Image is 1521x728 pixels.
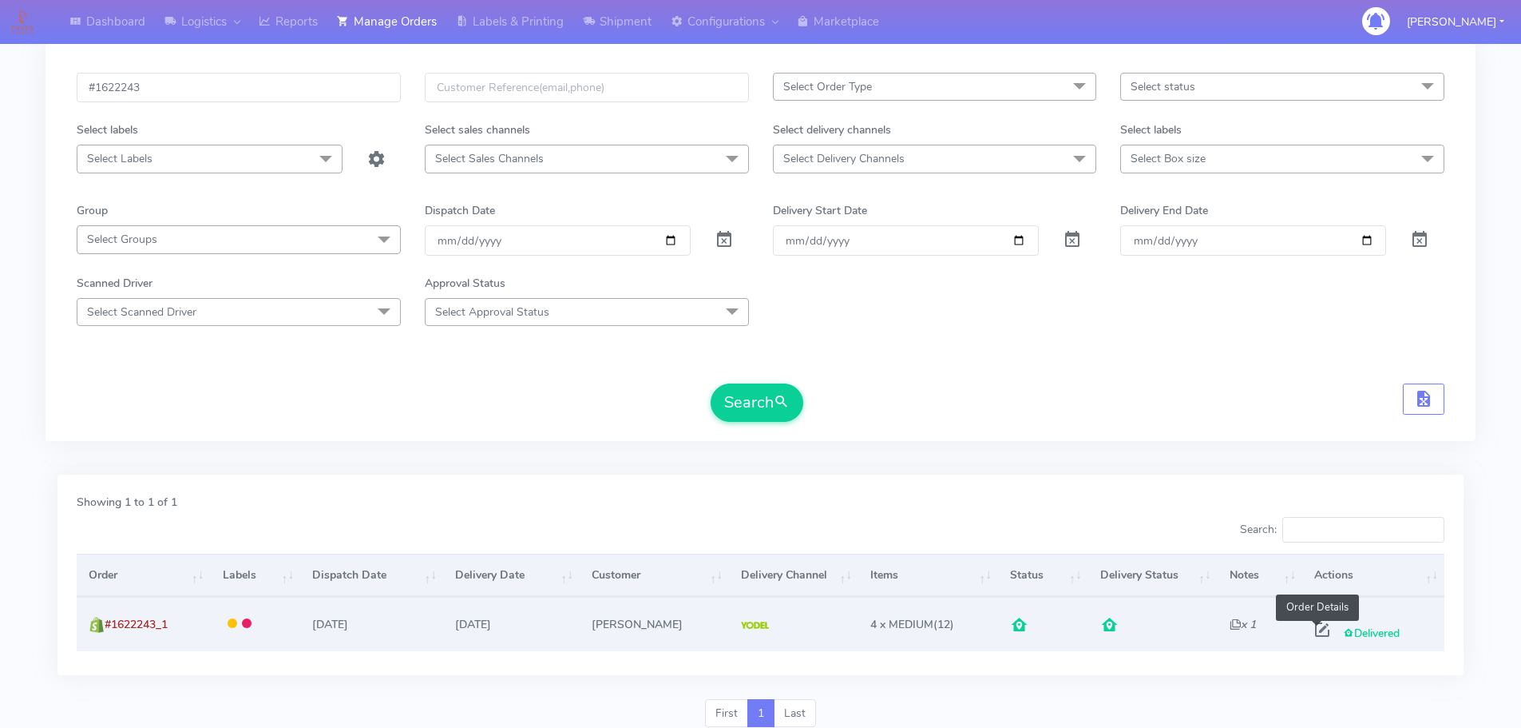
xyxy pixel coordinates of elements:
[77,275,152,292] label: Scanned Driver
[783,79,872,94] span: Select Order Type
[741,622,769,630] img: Yodel
[858,554,998,597] th: Items: activate to sort column ascending
[1131,79,1195,94] span: Select status
[729,554,858,597] th: Delivery Channel: activate to sort column ascending
[1131,151,1206,166] span: Select Box size
[425,121,530,138] label: Select sales channels
[87,304,196,320] span: Select Scanned Driver
[443,554,580,597] th: Delivery Date: activate to sort column ascending
[1120,202,1208,219] label: Delivery End Date
[1395,6,1516,38] button: [PERSON_NAME]
[77,494,177,511] label: Showing 1 to 1 of 1
[580,597,729,650] td: [PERSON_NAME]
[1343,626,1400,641] span: Delivered
[1282,517,1444,543] input: Search:
[1302,554,1444,597] th: Actions: activate to sort column ascending
[435,304,549,320] span: Select Approval Status
[773,202,867,219] label: Delivery Start Date
[711,384,803,422] button: Search
[1230,617,1256,632] i: x 1
[870,617,954,632] span: (12)
[105,617,168,632] span: #1622243_1
[77,73,401,102] input: Order Id
[443,597,580,650] td: [DATE]
[1120,121,1182,138] label: Select labels
[580,554,729,597] th: Customer: activate to sort column ascending
[870,617,933,632] span: 4 x MEDIUM
[87,151,152,166] span: Select Labels
[300,554,443,597] th: Dispatch Date: activate to sort column ascending
[425,202,495,219] label: Dispatch Date
[210,554,300,597] th: Labels: activate to sort column ascending
[1240,517,1444,543] label: Search:
[1218,554,1302,597] th: Notes: activate to sort column ascending
[300,597,443,650] td: [DATE]
[773,121,891,138] label: Select delivery channels
[435,151,544,166] span: Select Sales Channels
[783,151,905,166] span: Select Delivery Channels
[998,554,1088,597] th: Status: activate to sort column ascending
[425,73,749,102] input: Customer Reference(email,phone)
[425,275,505,292] label: Approval Status
[77,554,210,597] th: Order: activate to sort column ascending
[1088,554,1218,597] th: Delivery Status: activate to sort column ascending
[747,699,774,728] a: 1
[89,617,105,633] img: shopify.png
[87,232,157,247] span: Select Groups
[77,121,138,138] label: Select labels
[77,202,108,219] label: Group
